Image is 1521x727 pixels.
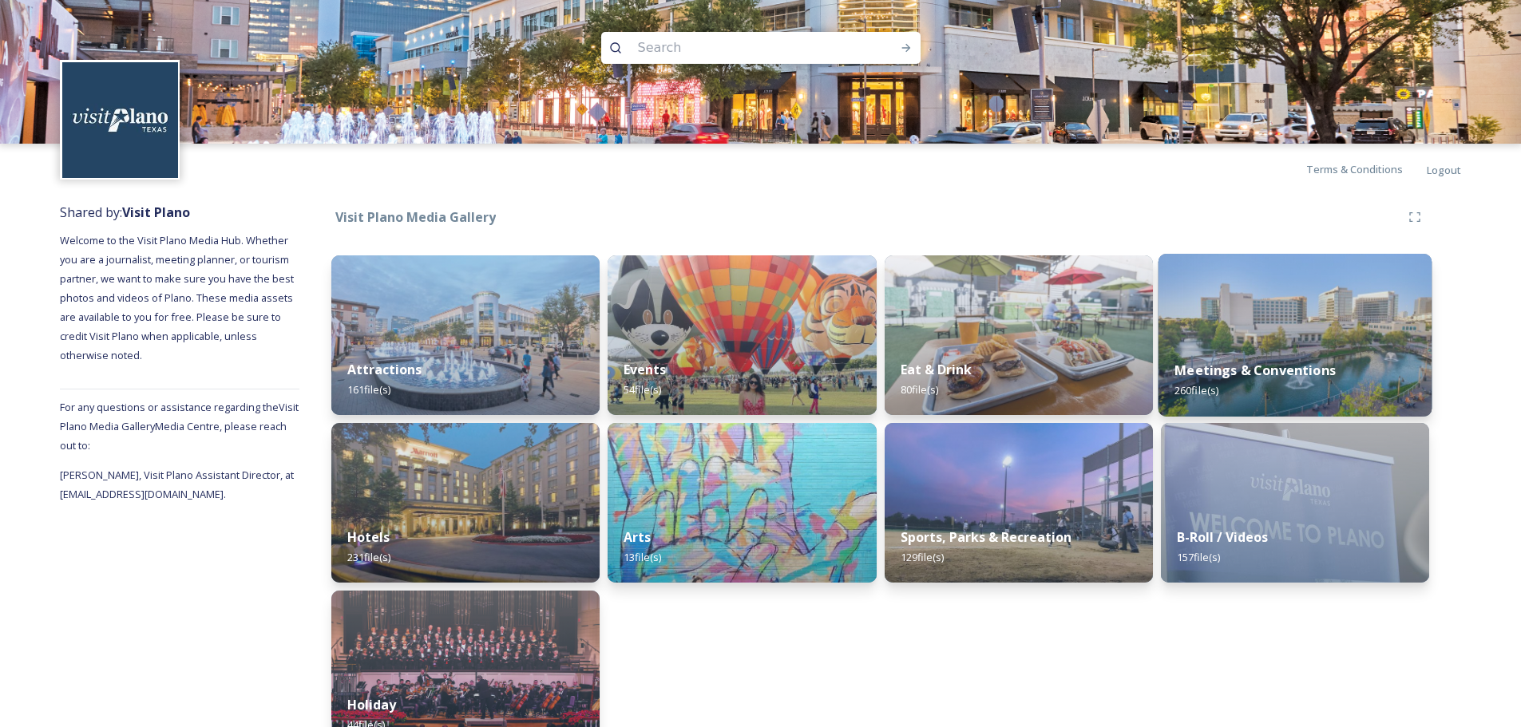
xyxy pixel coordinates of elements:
img: 26a65e60-1aa3-41aa-a9d5-20d91948a645.jpg [885,423,1153,583]
span: [PERSON_NAME], Visit Plano Assistant Director, at [EMAIL_ADDRESS][DOMAIN_NAME]. [60,468,296,501]
strong: Eat & Drink [901,361,972,378]
strong: Meetings & Conventions [1174,362,1336,379]
img: 87a85942-043f-4767-857c-4144632cc238.jpg [331,255,600,415]
span: Welcome to the Visit Plano Media Hub. Whether you are a journalist, meeting planner, or tourism p... [60,233,296,362]
a: Terms & Conditions [1306,160,1427,179]
span: 231 file(s) [347,550,390,564]
span: 13 file(s) [624,550,661,564]
strong: Holiday [347,696,396,713]
input: Search [630,30,849,65]
strong: Sports, Parks & Recreation [901,528,1071,546]
span: 129 file(s) [901,550,944,564]
span: 260 file(s) [1174,383,1218,397]
strong: Attractions [347,361,422,378]
img: images.jpeg [62,62,178,178]
img: 49de9871-0ad7-4f79-876a-8be633dd9873.jpg [608,255,876,415]
span: 157 file(s) [1177,550,1220,564]
img: 4926d70f-1349-452b-9734-7b98794f73aa.jpg [1158,254,1432,417]
img: ea110bd7-91bd-4d21-8ab7-5f586e6198d7.jpg [331,423,600,583]
strong: Hotels [347,528,390,546]
span: Logout [1427,163,1461,177]
img: 163f5452-487e-46b6-95ce-7d30f5d8887d.jpg [1161,423,1429,583]
span: For any questions or assistance regarding the Visit Plano Media Gallery Media Centre, please reac... [60,400,299,452]
strong: Visit Plano [122,203,190,221]
span: Shared by: [60,203,190,221]
strong: Arts [624,528,651,546]
img: 1ea302d0-861e-4f91-92cf-c7386b8feaa8.jpg [608,423,876,583]
span: 80 file(s) [901,382,938,397]
img: 978e481f-193b-49d6-b951-310609a898c1.jpg [885,255,1153,415]
span: 54 file(s) [624,382,661,397]
span: Terms & Conditions [1306,162,1403,176]
strong: Events [624,361,666,378]
span: 161 file(s) [347,382,390,397]
strong: Visit Plano Media Gallery [335,208,496,226]
strong: B-Roll / Videos [1177,528,1268,546]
